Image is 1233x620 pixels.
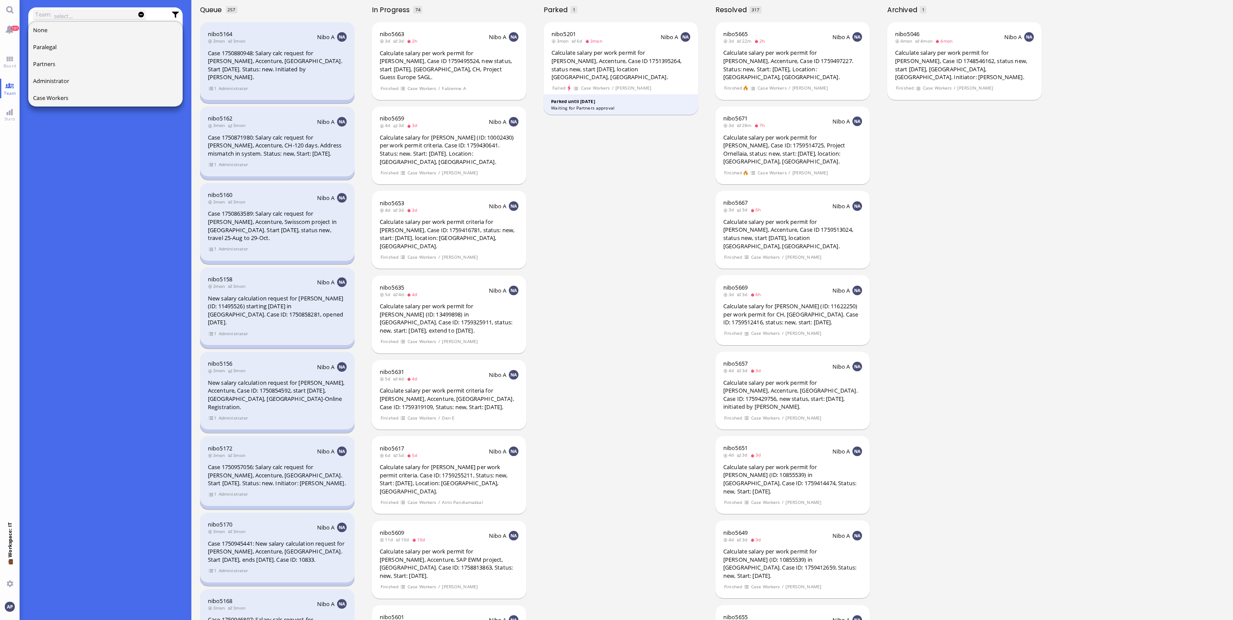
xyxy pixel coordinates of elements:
span: nibo5671 [723,114,748,122]
span: view 1 items [208,245,217,253]
span: Resolved [715,5,750,15]
img: NA [1024,32,1034,42]
img: NA [337,523,347,532]
span: 3mon [228,452,248,458]
span: 3mon [228,528,248,534]
span: Case Workers [751,414,780,422]
a: nibo5170 [208,520,232,528]
img: NA [852,32,862,42]
img: NA [852,447,862,456]
div: Calculate salary per work permit for [PERSON_NAME], Case ID: 1759514725, Project Ornellaia, statu... [723,133,862,166]
span: view 1 items [208,414,217,422]
span: 3mon [208,528,228,534]
span: / [782,414,784,422]
span: 4mon [915,38,935,44]
span: Administrator [218,245,248,253]
div: New salary calculation request for [PERSON_NAME], Accenture, Case ID: 1750854592, start [DATE], [... [208,379,347,411]
img: NA [337,599,347,609]
a: nibo5667 [723,199,748,207]
span: 1 [573,7,575,13]
span: view 1 items [208,85,217,92]
span: / [611,84,614,92]
img: NA [852,362,862,371]
span: Queue [200,5,225,15]
span: Nibo A [1004,33,1022,41]
span: nibo5665 [723,30,748,38]
div: Calculate salary per work permit for [PERSON_NAME], Accenture, SAP EWM project, [GEOGRAPHIC_DATA]... [380,547,518,580]
span: Nibo A [489,118,507,126]
span: / [438,583,441,590]
div: Calculate salary per work permit for [PERSON_NAME], Accenture, Case ID 1759513024, status new, st... [723,218,862,250]
input: select... [54,11,130,21]
span: 6h [750,291,764,297]
span: nibo5609 [380,529,404,537]
div: Case 1750880948: Salary calc request for [PERSON_NAME], Accenture, [GEOGRAPHIC_DATA]. Start [DATE... [208,49,347,81]
span: 3d [737,452,750,458]
span: Stats [2,116,17,122]
span: 3d [737,291,750,297]
span: Nibo A [832,447,850,455]
span: 3mon [585,38,605,44]
span: Finished [724,330,742,337]
label: Team: [35,10,51,19]
span: Nibo A [489,287,507,294]
span: 74 [415,7,421,13]
span: Failed [552,84,565,92]
span: 💼 Workspace: IT [7,557,13,577]
span: / [782,499,784,506]
span: 10d [396,537,412,543]
span: 3d [723,291,737,297]
span: Case Workers [922,84,952,92]
span: Administrator [218,161,248,168]
span: 257 [227,7,235,13]
span: nibo5156 [208,360,232,367]
span: 3mon [208,38,228,44]
span: 3mon [228,122,248,128]
span: nibo5617 [380,444,404,452]
span: Case Workers [757,169,787,177]
span: / [782,583,784,590]
a: nibo5046 [895,30,919,38]
span: Airin Pandiamakkal [442,499,484,506]
a: nibo5651 [723,444,748,452]
span: [PERSON_NAME] [615,84,652,92]
img: NA [337,447,347,456]
span: 3d [393,122,407,128]
span: Case Workers [751,330,780,337]
span: 3mon [208,605,228,611]
span: Finished [380,499,398,506]
span: 4d [407,376,420,382]
span: Case Workers [751,583,780,590]
span: Finished [724,499,742,506]
span: view 1 items [208,161,217,168]
a: nibo5659 [380,114,404,122]
span: Finished [896,84,914,92]
div: Calculate salary per work permit criteria for [PERSON_NAME], Case ID: 1759416781, status: new, st... [380,218,518,250]
a: nibo5669 [723,283,748,291]
span: Nibo A [661,33,678,41]
div: Calculate salary per work permit for [PERSON_NAME], Case ID 1748546162, status new, start [DATE],... [895,49,1034,81]
a: nibo5657 [723,360,748,367]
a: nibo5201 [551,30,576,38]
span: [PERSON_NAME] [785,253,822,261]
span: Administrator [218,330,248,337]
span: Partners [33,60,55,68]
span: 3d [737,537,750,543]
span: In progress [372,5,413,15]
a: nibo5172 [208,444,232,452]
span: 4d [407,291,420,297]
span: Nibo A [317,33,335,41]
span: Fabienne A [442,85,466,92]
img: NA [509,531,518,540]
span: Nibo A [317,600,335,608]
span: [PERSON_NAME] [792,84,828,92]
a: nibo5162 [208,114,232,122]
img: NA [337,32,347,42]
span: / [782,253,784,261]
div: Case 1750957056: Salary calc request for [PERSON_NAME], Accenture, [GEOGRAPHIC_DATA]. Start [DATE... [208,463,347,487]
span: 6d [571,38,585,44]
a: nibo5158 [208,275,232,283]
span: 3d [393,38,407,44]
